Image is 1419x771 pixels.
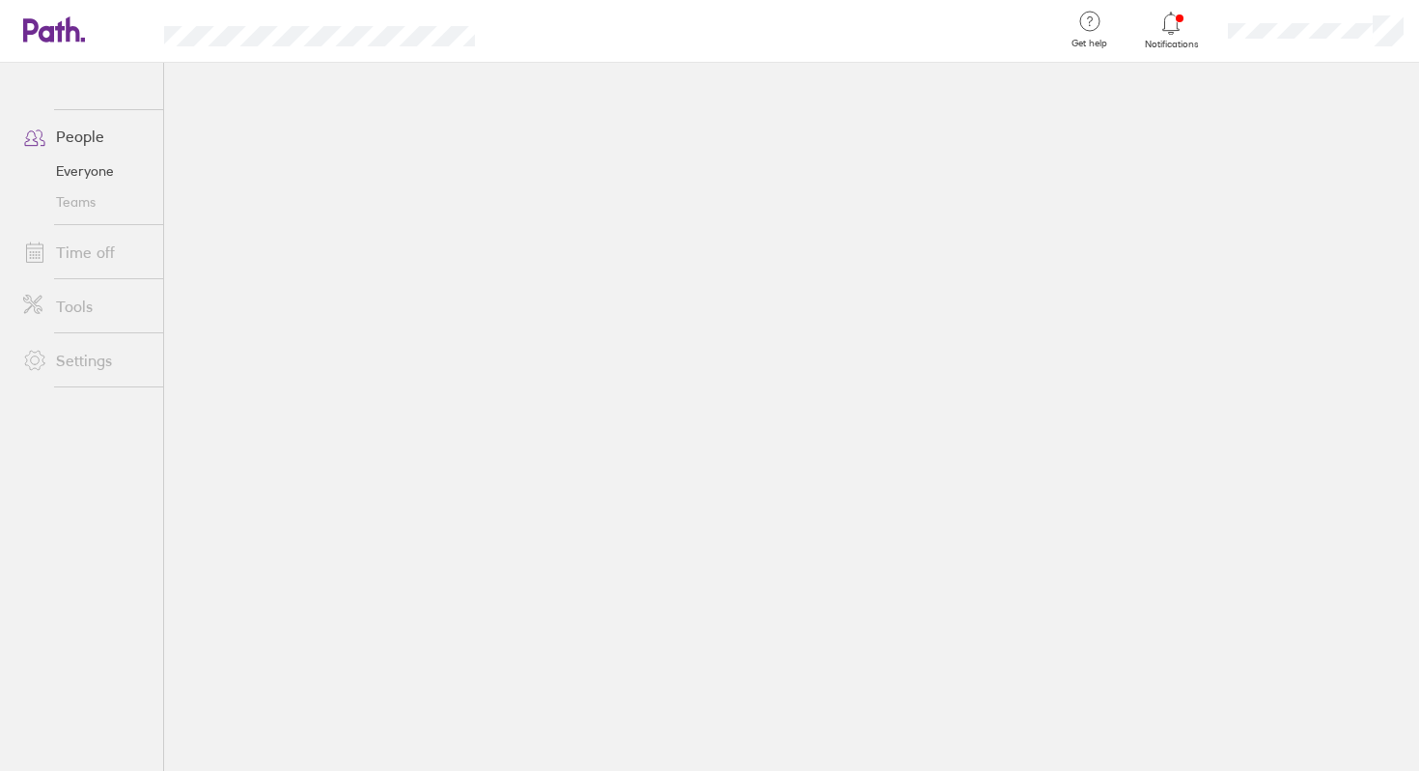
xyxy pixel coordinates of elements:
[8,156,163,186] a: Everyone
[8,341,163,380] a: Settings
[8,233,163,271] a: Time off
[1140,10,1203,50] a: Notifications
[1140,39,1203,50] span: Notifications
[8,186,163,217] a: Teams
[1058,38,1121,49] span: Get help
[8,287,163,326] a: Tools
[8,117,163,156] a: People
